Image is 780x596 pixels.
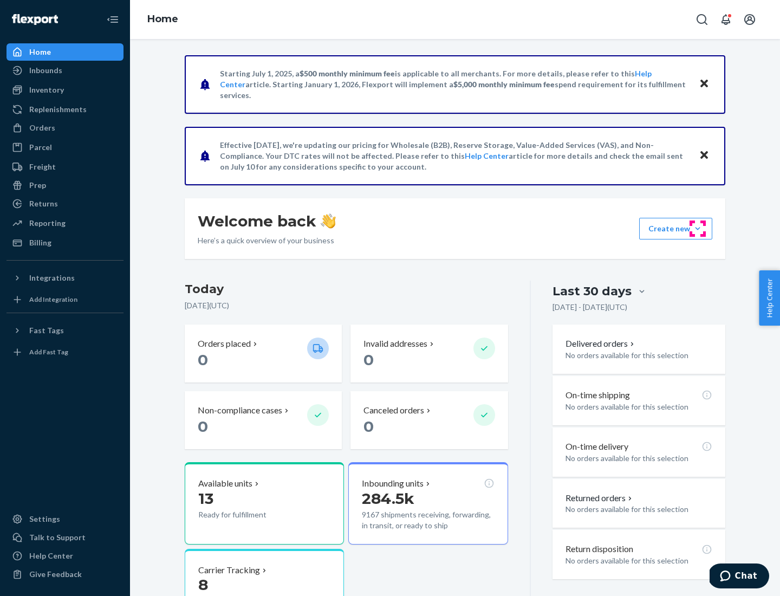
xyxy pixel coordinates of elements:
p: Canceled orders [363,404,424,417]
a: Parcel [6,139,123,156]
a: Home [147,13,178,25]
span: 0 [363,417,374,436]
a: Replenishments [6,101,123,118]
h1: Welcome back [198,211,336,231]
button: Invalid addresses 0 [350,325,508,383]
a: Reporting [6,215,123,232]
button: Delivered orders [565,338,636,350]
p: 9167 shipments receiving, forwarding, in transit, or ready to ship [362,509,494,531]
div: Help Center [29,550,73,561]
button: Help Center [759,270,780,326]
a: Inventory [6,81,123,99]
div: Talk to Support [29,532,86,543]
div: Freight [29,161,56,172]
button: Integrations [6,269,123,287]
p: [DATE] ( UTC ) [185,300,508,311]
button: Returned orders [565,492,634,504]
p: Invalid addresses [363,338,427,350]
a: Prep [6,177,123,194]
a: Help Center [465,151,509,160]
button: Create new [639,218,712,239]
button: Open notifications [715,9,737,30]
div: Inventory [29,85,64,95]
p: Inbounding units [362,477,424,490]
div: Fast Tags [29,325,64,336]
div: Add Integration [29,295,77,304]
div: Add Fast Tag [29,347,68,357]
span: $5,000 monthly minimum fee [453,80,555,89]
span: 13 [198,489,213,508]
p: Carrier Tracking [198,564,260,576]
a: Billing [6,234,123,251]
a: Settings [6,510,123,528]
button: Close Navigation [102,9,123,30]
p: Effective [DATE], we're updating our pricing for Wholesale (B2B), Reserve Storage, Value-Added Se... [220,140,688,172]
button: Non-compliance cases 0 [185,391,342,449]
p: Ready for fulfillment [198,509,298,520]
button: Inbounding units284.5k9167 shipments receiving, forwarding, in transit, or ready to ship [348,462,508,545]
p: Available units [198,477,252,490]
a: Home [6,43,123,61]
a: Help Center [6,547,123,565]
span: 0 [363,351,374,369]
a: Returns [6,195,123,212]
span: 284.5k [362,489,414,508]
a: Add Fast Tag [6,344,123,361]
a: Add Integration [6,291,123,308]
button: Fast Tags [6,322,123,339]
button: Available units13Ready for fulfillment [185,462,344,545]
div: Replenishments [29,104,87,115]
p: [DATE] - [DATE] ( UTC ) [552,302,627,313]
a: Freight [6,158,123,176]
p: Orders placed [198,338,251,350]
p: No orders available for this selection [565,555,712,566]
div: Settings [29,514,60,524]
button: Canceled orders 0 [350,391,508,449]
span: 8 [198,575,208,594]
h3: Today [185,281,508,298]
p: Here’s a quick overview of your business [198,235,336,246]
div: Integrations [29,273,75,283]
button: Close [697,76,711,92]
p: Non-compliance cases [198,404,282,417]
img: Flexport logo [12,14,58,25]
p: On-time shipping [565,389,630,401]
p: No orders available for this selection [565,350,712,361]
div: Reporting [29,218,66,229]
p: Starting July 1, 2025, a is applicable to all merchants. For more details, please refer to this a... [220,68,688,101]
a: Inbounds [6,62,123,79]
div: Give Feedback [29,569,82,580]
div: Home [29,47,51,57]
p: Return disposition [565,543,633,555]
div: Returns [29,198,58,209]
button: Open account menu [739,9,760,30]
iframe: Opens a widget where you can chat to one of our agents [710,563,769,591]
img: hand-wave emoji [321,213,336,229]
div: Last 30 days [552,283,632,300]
button: Give Feedback [6,566,123,583]
ol: breadcrumbs [139,4,187,35]
div: Parcel [29,142,52,153]
button: Orders placed 0 [185,325,342,383]
button: Open Search Box [691,9,713,30]
button: Talk to Support [6,529,123,546]
span: 0 [198,417,208,436]
a: Orders [6,119,123,137]
p: No orders available for this selection [565,453,712,464]
div: Inbounds [29,65,62,76]
p: On-time delivery [565,440,628,453]
p: No orders available for this selection [565,504,712,515]
div: Orders [29,122,55,133]
div: Prep [29,180,46,191]
div: Billing [29,237,51,248]
span: 0 [198,351,208,369]
span: $500 monthly minimum fee [300,69,395,78]
p: No orders available for this selection [565,401,712,412]
button: Close [697,148,711,164]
